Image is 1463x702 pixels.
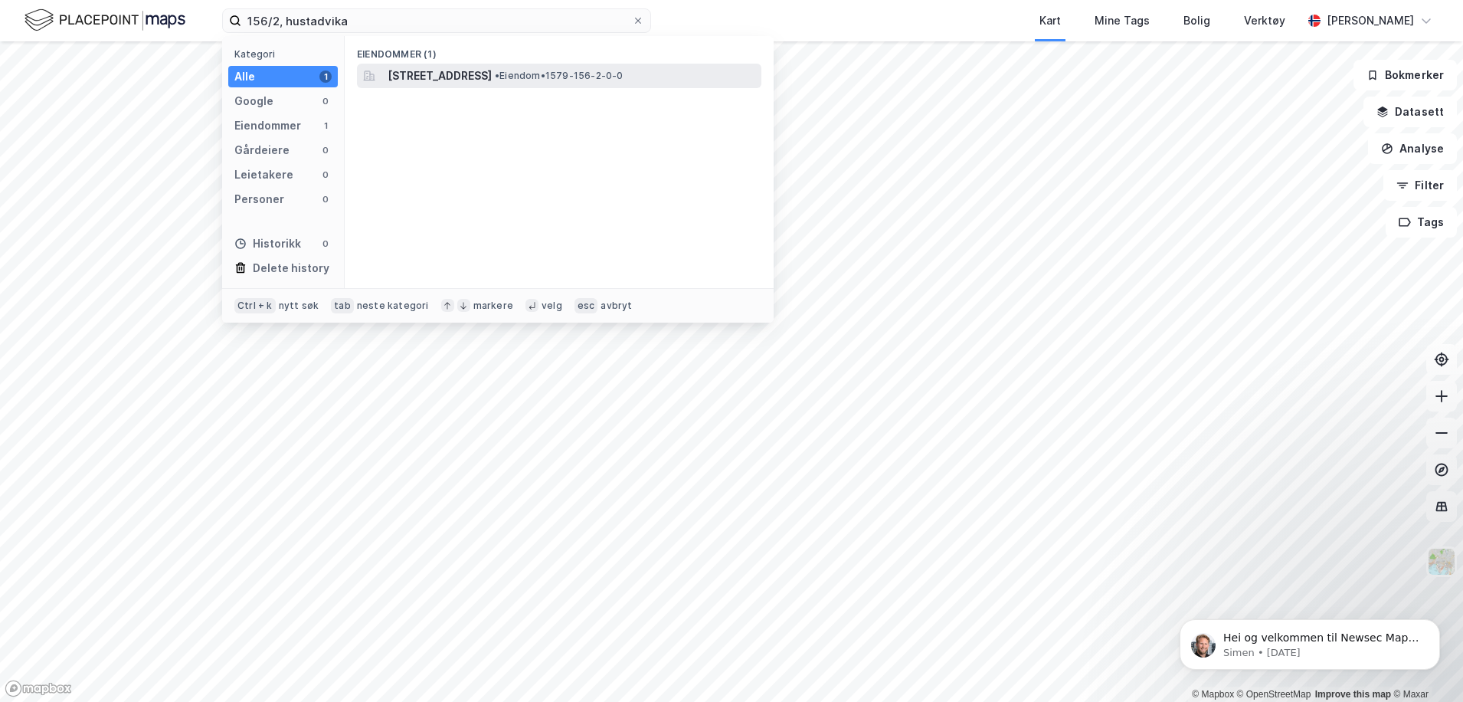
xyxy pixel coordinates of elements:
div: Eiendommer (1) [345,36,774,64]
div: Historikk [234,235,301,253]
button: Bokmerker [1353,60,1457,90]
span: • [495,70,499,81]
div: esc [574,298,598,313]
div: Kart [1039,11,1061,30]
div: 0 [319,95,332,107]
div: tab [331,298,354,313]
div: neste kategori [357,300,429,312]
button: Tags [1386,207,1457,238]
div: Leietakere [234,166,293,184]
div: Verktøy [1244,11,1285,30]
img: logo.f888ab2527a4732fd821a326f86c7f29.svg [25,7,185,34]
img: Z [1427,547,1456,576]
iframe: Intercom notifications message [1157,587,1463,694]
div: [PERSON_NAME] [1327,11,1414,30]
div: 0 [319,193,332,205]
div: avbryt [601,300,632,312]
button: Filter [1383,170,1457,201]
div: Google [234,92,273,110]
div: 0 [319,238,332,250]
div: Eiendommer [234,116,301,135]
span: Eiendom • 1579-156-2-0-0 [495,70,623,82]
a: Improve this map [1315,689,1391,700]
div: Mine Tags [1095,11,1150,30]
button: Analyse [1368,133,1457,164]
div: Ctrl + k [234,298,276,313]
div: Alle [234,67,255,86]
div: Delete history [253,259,329,277]
div: 1 [319,120,332,132]
a: Mapbox [1192,689,1234,700]
div: 0 [319,169,332,181]
div: markere [473,300,513,312]
div: Kategori [234,48,338,60]
div: Personer [234,190,284,208]
div: Bolig [1183,11,1210,30]
span: [STREET_ADDRESS] [388,67,492,85]
div: Gårdeiere [234,141,290,159]
div: 0 [319,144,332,156]
div: 1 [319,71,332,83]
div: velg [542,300,562,312]
a: OpenStreetMap [1237,689,1311,700]
div: nytt søk [279,300,319,312]
a: Mapbox homepage [5,680,72,697]
input: Søk på adresse, matrikkel, gårdeiere, leietakere eller personer [241,9,632,32]
button: Datasett [1363,97,1457,127]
